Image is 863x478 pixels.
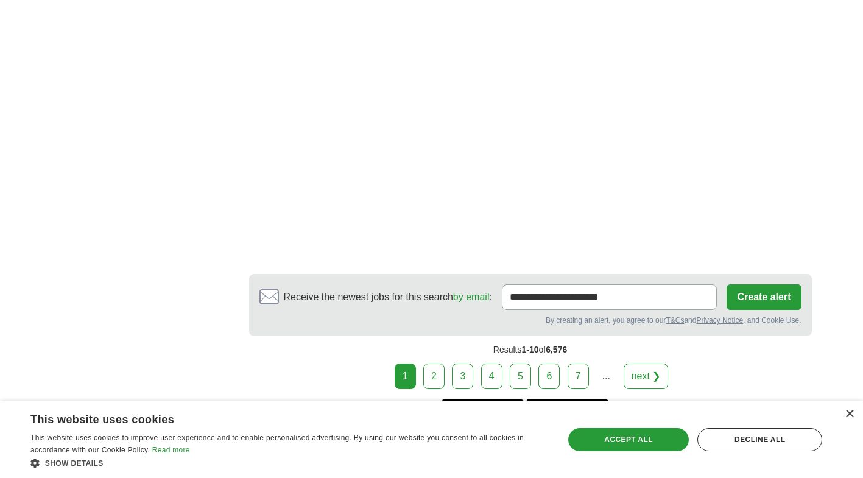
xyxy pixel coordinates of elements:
a: Get the iPhone app [442,399,524,423]
a: 4 [481,364,502,389]
span: Show details [45,459,104,468]
div: Decline all [697,428,822,451]
a: Get the Android app [526,399,608,423]
a: by email [453,292,490,302]
a: 3 [452,364,473,389]
a: 2 [423,364,445,389]
div: ... [594,364,618,388]
span: 6,576 [546,345,567,354]
button: Create alert [727,284,801,310]
a: Read more, opens a new window [152,446,190,454]
a: 6 [538,364,560,389]
div: Accept all [568,428,689,451]
div: By creating an alert, you agree to our and , and Cookie Use. [259,315,801,326]
a: T&Cs [666,316,684,325]
div: Show details [30,457,548,469]
a: Privacy Notice [696,316,743,325]
span: This website uses cookies to improve user experience and to enable personalised advertising. By u... [30,434,524,454]
div: This website uses cookies [30,409,518,427]
a: next ❯ [624,364,669,389]
a: 7 [568,364,589,389]
div: 1 [395,364,416,389]
div: Results of [249,336,812,364]
span: Receive the newest jobs for this search : [284,290,492,304]
div: Close [845,410,854,419]
a: 5 [510,364,531,389]
span: 1-10 [521,345,538,354]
